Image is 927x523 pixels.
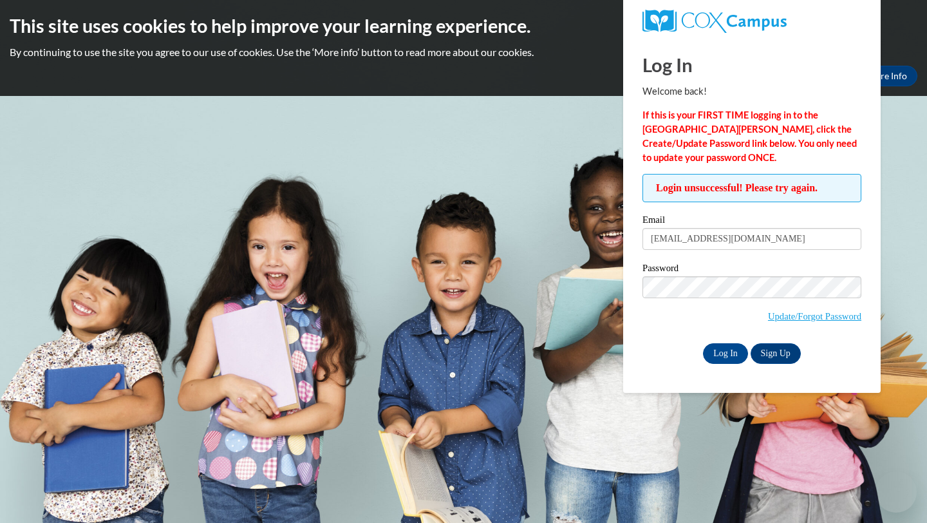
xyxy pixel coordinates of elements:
label: Password [642,263,861,276]
a: Sign Up [751,343,801,364]
iframe: Button to launch messaging window [876,471,917,513]
input: Log In [703,343,748,364]
strong: If this is your FIRST TIME logging in to the [GEOGRAPHIC_DATA][PERSON_NAME], click the Create/Upd... [642,109,857,163]
label: Email [642,215,861,228]
h2: This site uses cookies to help improve your learning experience. [10,13,917,39]
a: More Info [857,66,917,86]
a: Update/Forgot Password [768,311,861,321]
h1: Log In [642,52,861,78]
p: Welcome back! [642,84,861,99]
img: COX Campus [642,10,787,33]
p: By continuing to use the site you agree to our use of cookies. Use the ‘More info’ button to read... [10,45,917,59]
a: COX Campus [642,10,861,33]
span: Login unsuccessful! Please try again. [642,174,861,202]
